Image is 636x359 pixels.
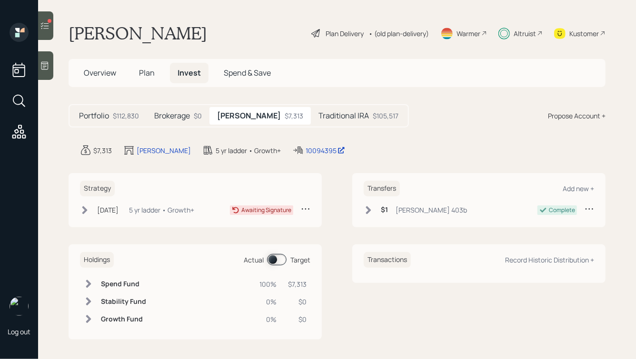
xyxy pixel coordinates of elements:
h5: Brokerage [154,111,190,120]
div: Warmer [457,29,480,39]
h6: Transfers [364,181,400,196]
h6: Stability Fund [101,298,146,306]
div: [PERSON_NAME] 403b [396,205,467,215]
div: 0% [259,297,277,307]
div: 10094395 [306,146,345,155]
div: Plan Delivery [326,29,364,39]
div: Propose Account + [548,111,606,121]
div: Log out [8,327,30,336]
div: Target [290,255,310,265]
div: $7,313 [93,146,112,155]
img: hunter_neumayer.jpg [10,297,29,316]
div: [PERSON_NAME] [137,146,191,155]
div: $105,517 [373,111,398,121]
h5: [PERSON_NAME] [217,111,281,120]
div: [DATE] [97,205,119,215]
h5: Portfolio [79,111,109,120]
div: 0% [259,314,277,324]
div: $0 [194,111,202,121]
div: Altruist [514,29,536,39]
div: Record Historic Distribution + [505,255,594,264]
h6: Transactions [364,252,411,268]
span: Plan [139,68,155,78]
div: 100% [259,279,277,289]
h6: $1 [381,206,388,214]
h6: Holdings [80,252,114,268]
h6: Spend Fund [101,280,146,288]
div: Awaiting Signature [241,206,291,214]
div: $7,313 [285,111,303,121]
div: Kustomer [569,29,599,39]
span: Spend & Save [224,68,271,78]
div: Complete [549,206,575,214]
div: 5 yr ladder • Growth+ [216,146,281,155]
span: Invest [178,68,201,78]
h6: Strategy [80,181,115,196]
div: $7,313 [288,279,307,289]
div: • (old plan-delivery) [368,29,429,39]
div: 5 yr ladder • Growth+ [129,205,194,215]
span: Overview [84,68,116,78]
h5: Traditional IRA [318,111,369,120]
div: $0 [288,314,307,324]
div: Add new + [563,184,594,193]
div: $0 [288,297,307,307]
div: $112,830 [113,111,139,121]
div: Actual [244,255,264,265]
h1: [PERSON_NAME] [69,23,207,44]
h6: Growth Fund [101,315,146,323]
